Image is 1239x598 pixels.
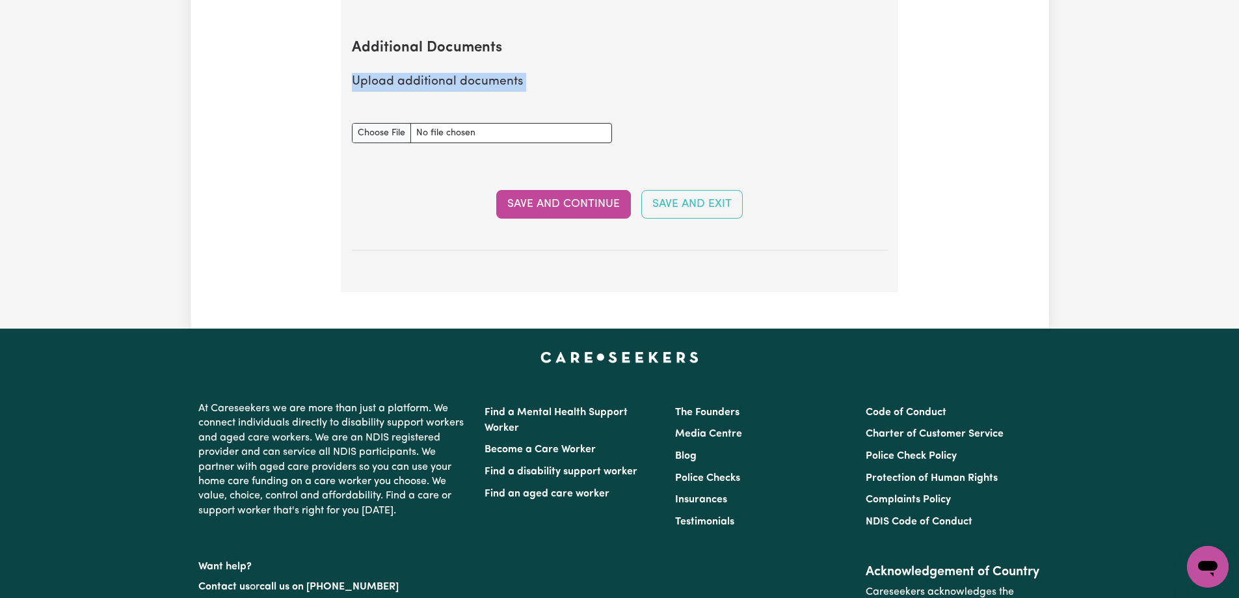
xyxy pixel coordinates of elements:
[485,444,596,455] a: Become a Care Worker
[675,407,739,418] a: The Founders
[485,467,637,477] a: Find a disability support worker
[352,73,888,92] p: Upload additional documents
[675,495,727,505] a: Insurances
[1187,546,1229,588] iframe: 启动消息传送窗口的按钮
[485,489,609,499] a: Find an aged care worker
[675,473,740,483] a: Police Checks
[866,517,972,527] a: NDIS Code of Conduct
[675,451,697,461] a: Blog
[198,554,469,574] p: Want help?
[260,582,399,592] a: call us on [PHONE_NUMBER]
[675,517,734,527] a: Testimonials
[866,407,946,418] a: Code of Conduct
[641,190,743,219] button: Save and Exit
[675,429,742,439] a: Media Centre
[485,407,628,433] a: Find a Mental Health Support Worker
[540,352,699,362] a: Careseekers home page
[866,564,1041,580] h2: Acknowledgement of Country
[866,495,951,505] a: Complaints Policy
[866,429,1004,439] a: Charter of Customer Service
[866,451,957,461] a: Police Check Policy
[198,582,250,592] a: Contact us
[496,190,631,219] button: Save and Continue
[866,473,998,483] a: Protection of Human Rights
[198,396,469,523] p: At Careseekers we are more than just a platform. We connect individuals directly to disability su...
[352,40,888,57] h2: Additional Documents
